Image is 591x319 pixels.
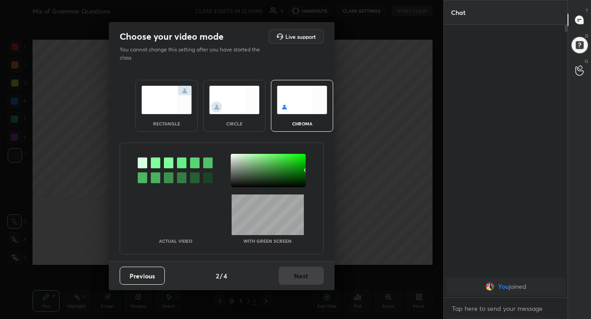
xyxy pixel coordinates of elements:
h4: 4 [223,271,227,281]
h5: Live support [285,34,316,39]
h4: 2 [216,271,219,281]
p: T [586,7,588,14]
span: joined [508,283,526,290]
p: With green screen [243,239,292,243]
img: circleScreenIcon.acc0effb.svg [209,86,260,114]
span: You [498,283,508,290]
div: grid [444,276,568,297]
p: G [585,58,588,65]
img: e87f9364b6334989b9353f85ea133ed3.jpg [485,282,494,291]
p: Actual Video [159,239,192,243]
p: D [585,32,588,39]
img: normalScreenIcon.ae25ed63.svg [141,86,192,114]
button: Previous [120,267,165,285]
h2: Choose your video mode [120,31,223,42]
h4: / [220,271,223,281]
div: circle [216,121,252,126]
div: chroma [284,121,320,126]
p: You cannot change this setting after you have started the class [120,46,266,62]
div: rectangle [149,121,185,126]
img: chromaScreenIcon.c19ab0a0.svg [277,86,327,114]
p: Chat [444,0,473,24]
